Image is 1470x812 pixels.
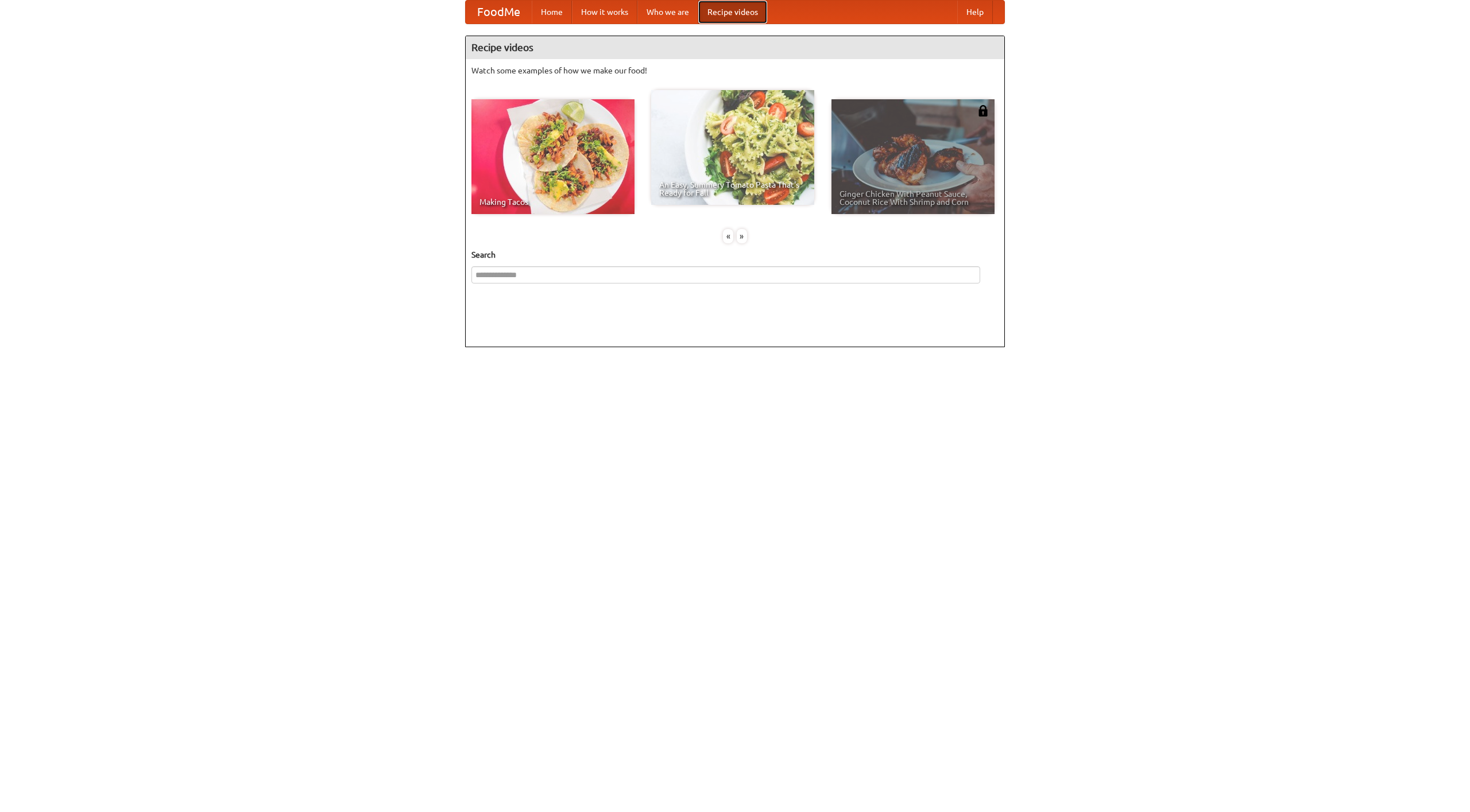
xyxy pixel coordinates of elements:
a: FoodMe [466,1,532,24]
a: Making Tacos [471,99,635,214]
a: Home [532,1,572,24]
a: How it works [572,1,637,24]
img: 483408.png [977,105,989,116]
h4: Recipe videos [466,36,1004,59]
span: An Easy, Summery Tomato Pasta That's Ready for Fall [659,181,806,197]
p: Watch some examples of how we make our food! [471,65,999,76]
a: An Easy, Summery Tomato Pasta That's Ready for Fall [651,90,814,205]
div: » [737,229,747,243]
a: Who we are [637,1,698,24]
a: Recipe videos [698,1,767,24]
span: Making Tacos [479,198,626,206]
h5: Search [471,249,999,261]
a: Help [957,1,993,24]
div: « [723,229,733,243]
